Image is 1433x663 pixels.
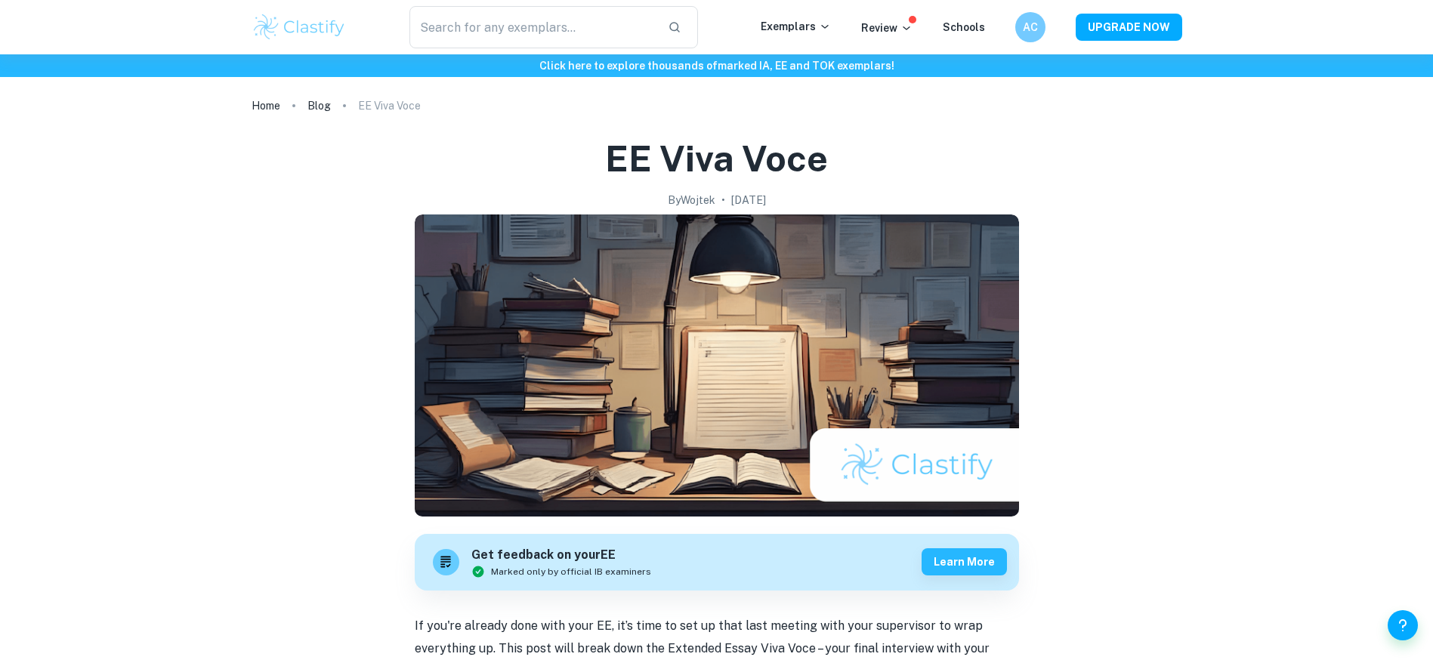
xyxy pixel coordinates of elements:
[1388,610,1418,640] button: Help and Feedback
[1015,12,1045,42] button: AC
[471,546,651,565] h6: Get feedback on your EE
[358,97,421,114] p: EE Viva Voce
[409,6,656,48] input: Search for any exemplars...
[252,12,347,42] img: Clastify logo
[668,192,715,208] h2: By Wojtek
[307,95,331,116] a: Blog
[3,57,1430,74] h6: Click here to explore thousands of marked IA, EE and TOK exemplars !
[761,18,831,35] p: Exemplars
[252,95,280,116] a: Home
[943,21,985,33] a: Schools
[491,565,651,578] span: Marked only by official IB examiners
[861,20,913,36] p: Review
[415,214,1019,517] img: EE Viva Voce cover image
[1021,19,1039,35] h6: AC
[605,134,828,183] h1: EE Viva Voce
[731,192,766,208] h2: [DATE]
[415,534,1019,591] a: Get feedback on yourEEMarked only by official IB examinersLearn more
[721,192,725,208] p: •
[922,548,1007,575] button: Learn more
[1076,14,1182,41] button: UPGRADE NOW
